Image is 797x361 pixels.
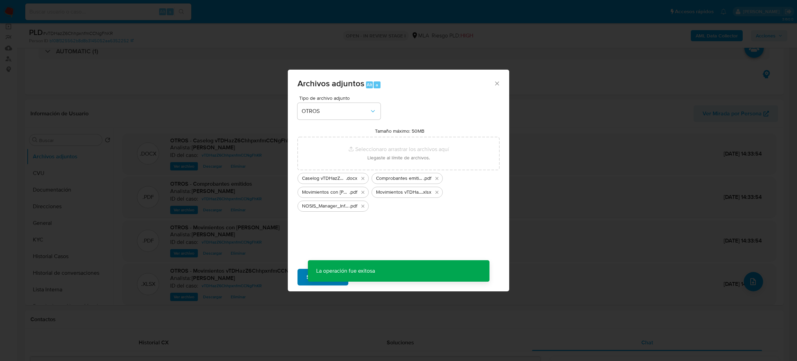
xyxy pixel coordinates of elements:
[349,189,357,196] span: .pdf
[494,80,500,86] button: Cerrar
[297,77,364,89] span: Archivos adjuntos
[299,96,382,100] span: Tipo de archivo adjunto
[302,108,369,115] span: OTROS
[297,170,500,212] ul: Archivos seleccionados
[376,81,378,88] span: a
[302,189,349,196] span: Movimientos con [PERSON_NAME]
[297,103,381,120] button: OTROS
[346,175,357,182] span: .docx
[306,270,339,285] span: Subir archivo
[302,203,349,210] span: NOSIS_Manager_InformeIndividual_20339140651_654924_20250905103340
[360,270,383,285] span: Cancelar
[433,188,441,196] button: Eliminar Movimientos vTDHazZ6ChhpxnfmCCNgFhKR.xlsx
[376,189,422,196] span: Movimientos vTDHazZ6ChhpxnfmCCNgFhKR
[359,188,367,196] button: Eliminar Movimientos con Monet.pdf
[423,175,431,182] span: .pdf
[375,128,424,134] label: Tamaño máximo: 50MB
[308,260,383,282] p: La operación fue exitosa
[422,189,431,196] span: .xlsx
[433,174,441,183] button: Eliminar Comprobantes emitidos.pdf
[376,175,423,182] span: Comprobantes emitidos
[359,202,367,210] button: Eliminar NOSIS_Manager_InformeIndividual_20339140651_654924_20250905103340.pdf
[367,81,372,88] span: Alt
[297,269,348,285] button: Subir archivo
[359,174,367,183] button: Eliminar Caselog vTDHazZ6ChhpxnfmCCNgFhKR_2025_08_19_00_49_02.docx
[349,203,357,210] span: .pdf
[302,175,346,182] span: Caselog vTDHazZ6ChhpxnfmCCNgFhKR_2025_08_19_00_49_02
